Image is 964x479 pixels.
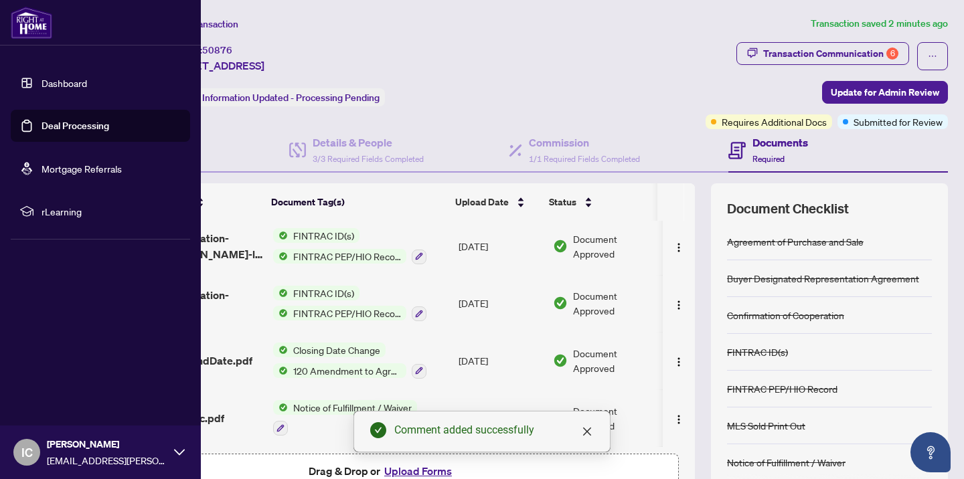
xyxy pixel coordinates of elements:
span: IC [21,443,33,462]
td: [DATE] [453,389,548,447]
button: Open asap [910,432,951,472]
button: Status IconClosing Date ChangeStatus Icon120 Amendment to Agreement of Purchase and Sale [273,343,426,379]
div: FINTRAC ID(s) [727,345,788,359]
span: Document Approved [573,231,657,261]
span: [STREET_ADDRESS] [166,58,264,74]
img: Logo [673,357,684,367]
img: Status Icon [273,400,288,415]
span: 1/1 Required Fields Completed [529,154,640,164]
button: Status IconNotice of Fulfillment / Waiver [273,400,417,436]
th: Document Tag(s) [266,183,450,221]
span: FINTRAC ID(s) [288,228,359,243]
div: Agreement of Purchase and Sale [727,234,864,249]
span: Requires Additional Docs [722,114,827,129]
div: Comment added successfully [394,422,594,438]
img: Status Icon [273,363,288,378]
h4: Commission [529,134,640,151]
img: Document Status [553,353,568,368]
div: 6 [886,47,898,60]
span: Document Approved [573,288,657,318]
div: Transaction Communication [763,43,898,64]
h4: Details & People [313,134,424,151]
span: Upload Date [455,195,509,209]
img: Status Icon [273,286,288,300]
span: 120 Amendment to Agreement of Purchase and Sale [288,363,406,378]
div: Confirmation of Cooperation [727,308,844,322]
button: Transaction Communication6 [736,42,909,65]
th: Status [544,183,657,221]
img: Logo [673,242,684,253]
button: Logo [668,235,690,257]
button: Update for Admin Review [822,81,948,104]
span: Document Checklist [727,199,849,218]
div: MLS Sold Print Out [727,418,805,433]
th: Upload Date [450,183,544,221]
div: Buyer Designated Representation Agreement [727,271,919,286]
span: View Transaction [167,18,238,30]
span: FINTRAC ID(s) [288,286,359,300]
a: Close [580,424,594,439]
span: FINTRAC PEP/HIO Record [288,306,406,320]
span: Notice of Fulfillment / Waiver [288,400,417,415]
img: Document Status [553,296,568,310]
a: Mortgage Referrals [42,163,122,175]
img: Status Icon [273,228,288,243]
span: [PERSON_NAME] [47,437,167,452]
span: check-circle [370,422,386,438]
button: Logo [668,407,690,429]
img: Logo [673,414,684,425]
span: Required [752,154,785,164]
div: Status: [166,88,385,106]
span: rLearning [42,204,181,219]
td: [DATE] [453,275,548,332]
td: [DATE] [453,332,548,389]
button: Logo [668,350,690,371]
button: Status IconFINTRAC ID(s)Status IconFINTRAC PEP/HIO Record [273,286,426,322]
div: Notice of Fulfillment / Waiver [727,455,846,470]
span: Information Updated - Processing Pending [202,92,380,104]
span: Status [549,195,576,209]
img: logo [11,7,52,39]
button: Logo [668,292,690,314]
img: Status Icon [273,306,288,320]
td: [DATE] [453,217,548,275]
img: Status Icon [273,343,288,357]
span: 50876 [202,44,232,56]
img: Logo [673,300,684,310]
span: 3/3 Required Fields Completed [313,154,424,164]
div: FINTRAC PEP/HIO Record [727,381,837,396]
span: close [582,426,592,437]
article: Transaction saved 2 minutes ago [811,16,948,31]
a: Dashboard [42,77,87,89]
span: Update for Admin Review [831,82,939,103]
button: Status IconFINTRAC ID(s)Status IconFINTRAC PEP/HIO Record [273,228,426,264]
span: Document Approved [573,346,657,375]
a: Deal Processing [42,120,109,132]
img: Status Icon [273,249,288,264]
span: Submitted for Review [854,114,943,129]
h4: Documents [752,134,808,151]
span: Document Approved [573,403,657,433]
span: FINTRAC PEP/HIO Record [288,249,406,264]
img: Document Status [553,239,568,254]
span: [EMAIL_ADDRESS][PERSON_NAME][DOMAIN_NAME] [47,453,167,468]
span: ellipsis [928,52,937,61]
span: Closing Date Change [288,343,386,357]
